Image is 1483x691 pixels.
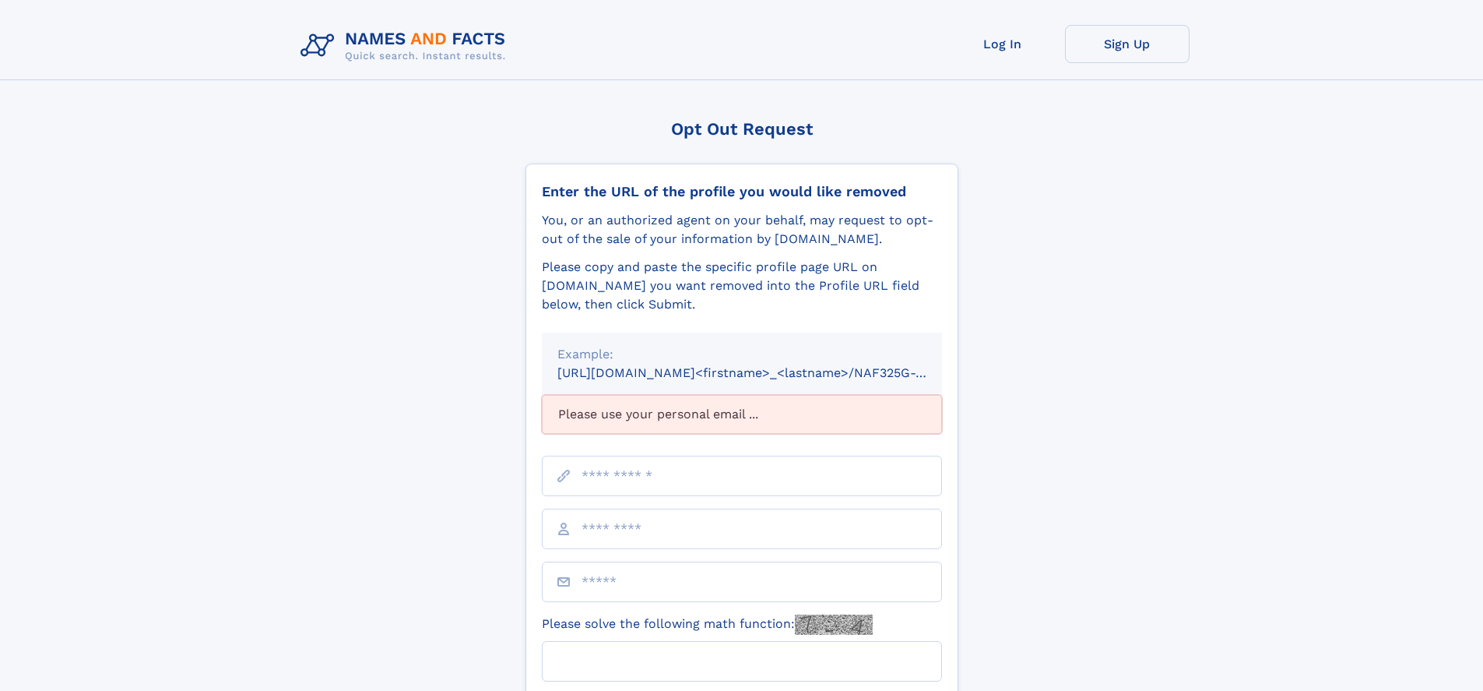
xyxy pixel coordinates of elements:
div: Enter the URL of the profile you would like removed [542,183,942,200]
div: Example: [557,345,926,364]
small: [URL][DOMAIN_NAME]<firstname>_<lastname>/NAF325G-xxxxxxxx [557,365,972,380]
div: Opt Out Request [525,119,958,139]
div: Please use your personal email ... [542,395,942,434]
div: You, or an authorized agent on your behalf, may request to opt-out of the sale of your informatio... [542,211,942,249]
a: Log In [940,25,1065,63]
a: Sign Up [1065,25,1190,63]
div: Please copy and paste the specific profile page URL on [DOMAIN_NAME] you want removed into the Pr... [542,258,942,314]
img: Logo Names and Facts [294,25,518,67]
label: Please solve the following math function: [542,615,873,635]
